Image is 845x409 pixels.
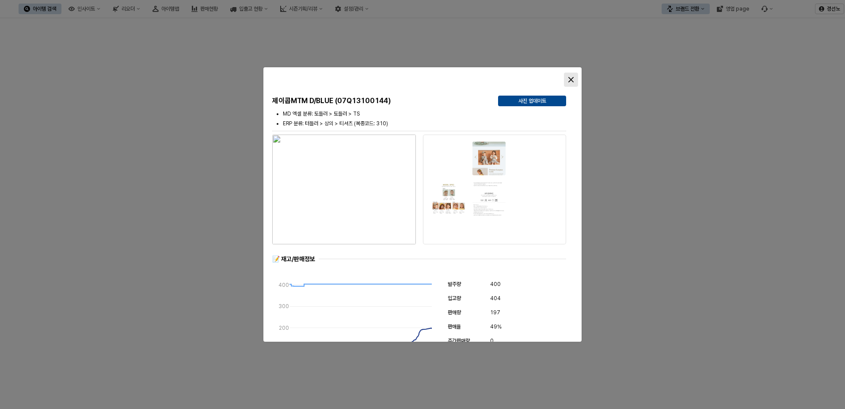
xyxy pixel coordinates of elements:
[490,308,500,317] span: 197
[448,295,461,301] span: 입고량
[498,96,566,106] button: 사진 업데이트
[272,255,315,263] div: 📝 재고/판매정보
[490,280,501,289] span: 400
[283,120,566,127] li: ERP 분류: 터들러 > 상의 > 티셔츠 (복종코드: 310)
[448,324,461,330] span: 판매율
[448,281,461,287] span: 발주량
[564,73,578,87] button: Close
[490,322,502,331] span: 49%
[490,336,494,345] span: 0
[283,110,566,118] li: MD 엑셀 분류: 토들러 > 토들러 > TS
[490,294,501,303] span: 404
[448,338,470,344] span: 주간판매량
[272,96,491,105] h5: 제이콥MTM D/BLUE (07Q13100144)
[448,309,461,316] span: 판매량
[518,97,546,104] p: 사진 업데이트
